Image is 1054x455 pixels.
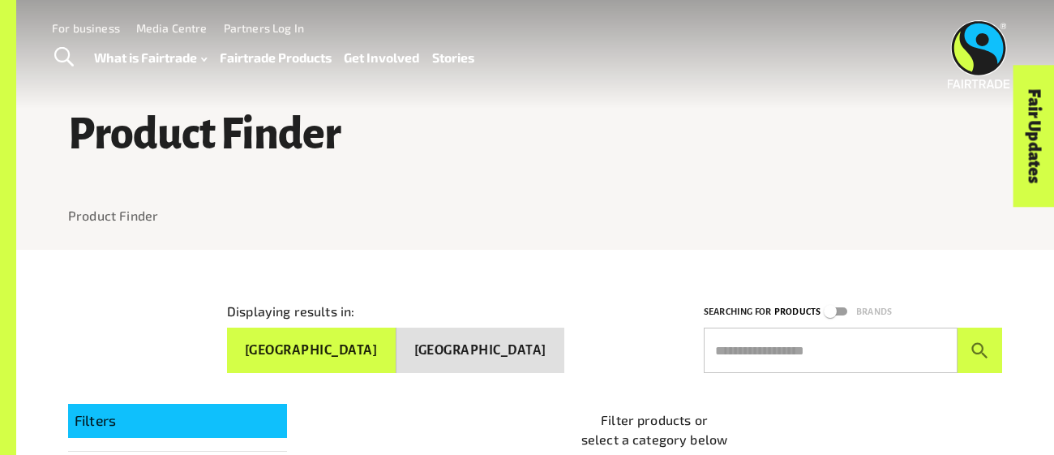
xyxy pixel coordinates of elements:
[75,410,281,431] p: Filters
[136,21,208,35] a: Media Centre
[94,46,207,70] a: What is Fairtrade
[774,304,820,320] p: Products
[856,304,892,320] p: Brands
[68,112,1002,159] h1: Product Finder
[344,46,419,70] a: Get Involved
[704,304,771,320] p: Searching for
[432,46,474,70] a: Stories
[68,206,1002,225] nav: breadcrumb
[306,410,1002,449] p: Filter products or select a category below
[68,208,158,223] a: Product Finder
[44,37,84,78] a: Toggle Search
[227,302,354,321] p: Displaying results in:
[948,20,1010,88] img: Fairtrade Australia New Zealand logo
[227,328,396,373] button: [GEOGRAPHIC_DATA]
[396,328,565,373] button: [GEOGRAPHIC_DATA]
[52,21,120,35] a: For business
[224,21,304,35] a: Partners Log In
[220,46,332,70] a: Fairtrade Products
